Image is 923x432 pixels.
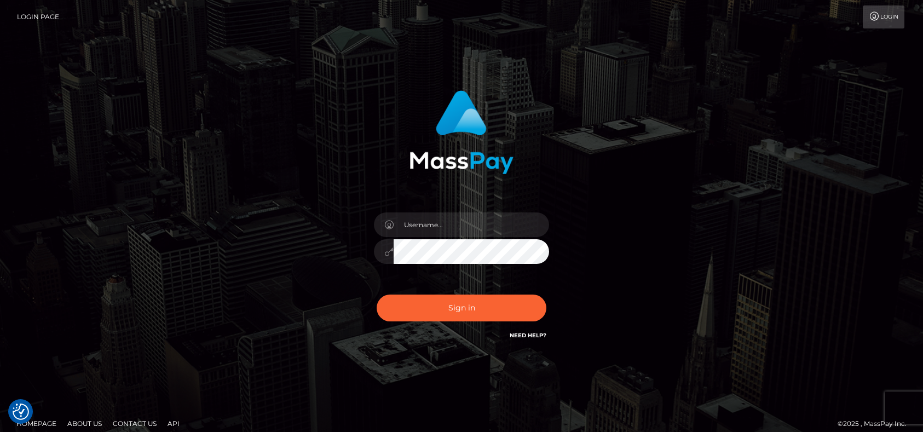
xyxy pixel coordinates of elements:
[838,418,915,430] div: © 2025 , MassPay Inc.
[17,5,59,28] a: Login Page
[863,5,904,28] a: Login
[13,404,29,420] button: Consent Preferences
[108,415,161,432] a: Contact Us
[510,332,546,339] a: Need Help?
[163,415,184,432] a: API
[12,415,61,432] a: Homepage
[377,295,546,321] button: Sign in
[394,212,549,237] input: Username...
[13,404,29,420] img: Revisit consent button
[63,415,106,432] a: About Us
[409,90,514,174] img: MassPay Login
